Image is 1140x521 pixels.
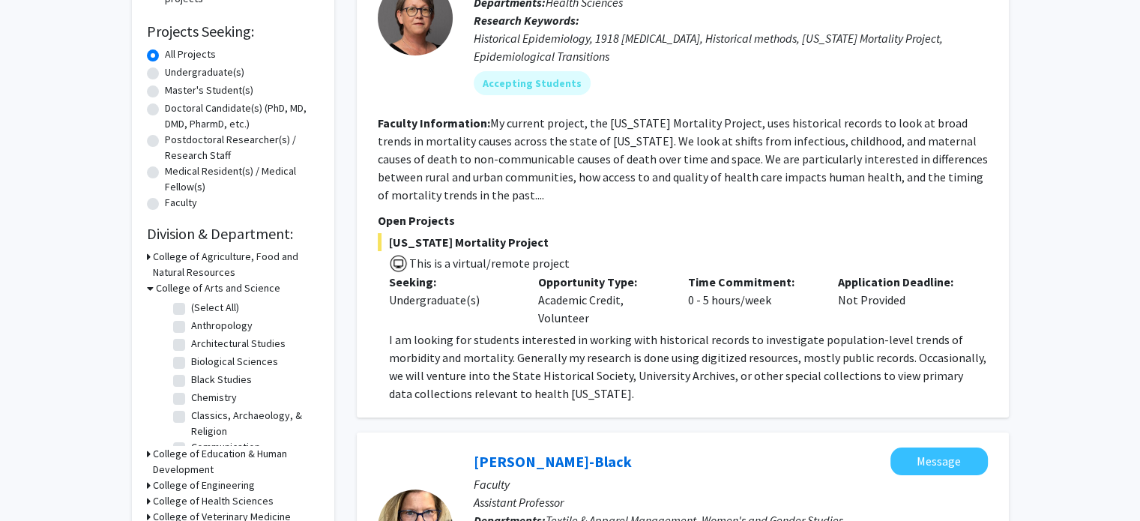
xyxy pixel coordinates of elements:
[378,115,988,202] fg-read-more: My current project, the [US_STATE] Mortality Project, uses historical records to look at broad tr...
[165,46,216,62] label: All Projects
[378,211,988,229] p: Open Projects
[165,132,319,163] label: Postdoctoral Researcher(s) / Research Staff
[153,446,319,478] h3: College of Education & Human Development
[688,273,815,291] p: Time Commitment:
[378,115,490,130] b: Faculty Information:
[165,100,319,132] label: Doctoral Candidate(s) (PhD, MD, DMD, PharmD, etc.)
[191,372,252,388] label: Black Studies
[153,249,319,280] h3: College of Agriculture, Food and Natural Resources
[165,64,244,80] label: Undergraduate(s)
[165,195,197,211] label: Faculty
[147,22,319,40] h2: Projects Seeking:
[408,256,570,271] span: This is a virtual/remote project
[156,280,280,296] h3: College of Arts and Science
[474,29,988,65] div: Historical Epidemiology, 1918 [MEDICAL_DATA], Historical methods, [US_STATE] Mortality Project, E...
[191,300,239,316] label: (Select All)
[838,273,965,291] p: Application Deadline:
[191,336,286,352] label: Architectural Studies
[538,273,666,291] p: Opportunity Type:
[191,439,260,455] label: Communication
[191,390,237,406] label: Chemistry
[165,82,253,98] label: Master's Student(s)
[153,478,255,493] h3: College of Engineering
[474,475,988,493] p: Faculty
[677,273,827,327] div: 0 - 5 hours/week
[890,448,988,475] button: Message Kerri McBee-Black
[474,452,632,471] a: [PERSON_NAME]-Black
[147,225,319,243] h2: Division & Department:
[474,13,579,28] b: Research Keywords:
[153,493,274,509] h3: College of Health Sciences
[11,454,64,510] iframe: Chat
[191,408,316,439] label: Classics, Archaeology, & Religion
[191,354,278,370] label: Biological Sciences
[389,273,516,291] p: Seeking:
[378,233,988,251] span: [US_STATE] Mortality Project
[474,493,988,511] p: Assistant Professor
[389,291,516,309] div: Undergraduate(s)
[527,273,677,327] div: Academic Credit, Volunteer
[827,273,977,327] div: Not Provided
[165,163,319,195] label: Medical Resident(s) / Medical Fellow(s)
[191,318,253,334] label: Anthropology
[389,331,988,403] p: I am looking for students interested in working with historical records to investigate population...
[474,71,591,95] mat-chip: Accepting Students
